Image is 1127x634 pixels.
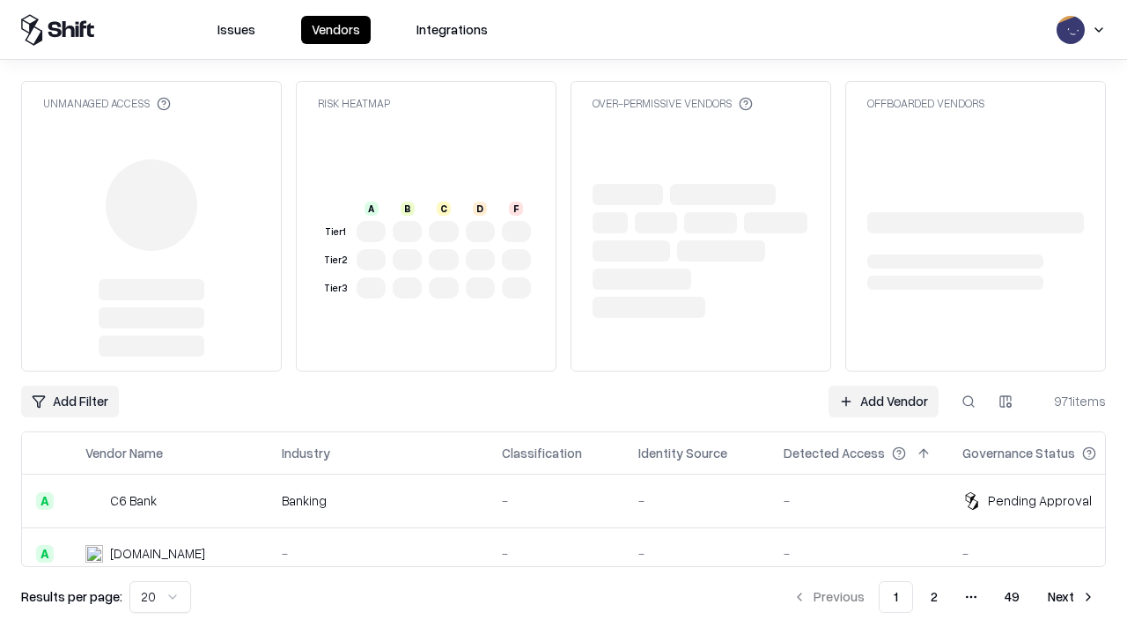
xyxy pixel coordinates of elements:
[784,544,934,563] div: -
[1035,392,1106,410] div: 971 items
[638,544,755,563] div: -
[879,581,913,613] button: 1
[36,492,54,510] div: A
[21,386,119,417] button: Add Filter
[473,202,487,216] div: D
[406,16,498,44] button: Integrations
[207,16,266,44] button: Issues
[282,444,330,462] div: Industry
[110,491,157,510] div: C6 Bank
[301,16,371,44] button: Vendors
[282,491,474,510] div: Banking
[991,581,1034,613] button: 49
[782,581,1106,613] nav: pagination
[321,225,350,240] div: Tier 1
[437,202,451,216] div: C
[1037,581,1106,613] button: Next
[321,253,350,268] div: Tier 2
[917,581,952,613] button: 2
[829,386,939,417] a: Add Vendor
[593,96,753,111] div: Over-Permissive Vendors
[638,444,727,462] div: Identity Source
[36,545,54,563] div: A
[365,202,379,216] div: A
[502,491,610,510] div: -
[638,491,755,510] div: -
[85,444,163,462] div: Vendor Name
[867,96,984,111] div: Offboarded Vendors
[784,491,934,510] div: -
[85,545,103,563] img: pathfactory.com
[502,544,610,563] div: -
[988,491,1092,510] div: Pending Approval
[401,202,415,216] div: B
[784,444,885,462] div: Detected Access
[318,96,390,111] div: Risk Heatmap
[509,202,523,216] div: F
[962,444,1075,462] div: Governance Status
[282,544,474,563] div: -
[962,544,1124,563] div: -
[110,544,205,563] div: [DOMAIN_NAME]
[43,96,171,111] div: Unmanaged Access
[21,587,122,606] p: Results per page:
[321,281,350,296] div: Tier 3
[502,444,582,462] div: Classification
[85,492,103,510] img: C6 Bank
